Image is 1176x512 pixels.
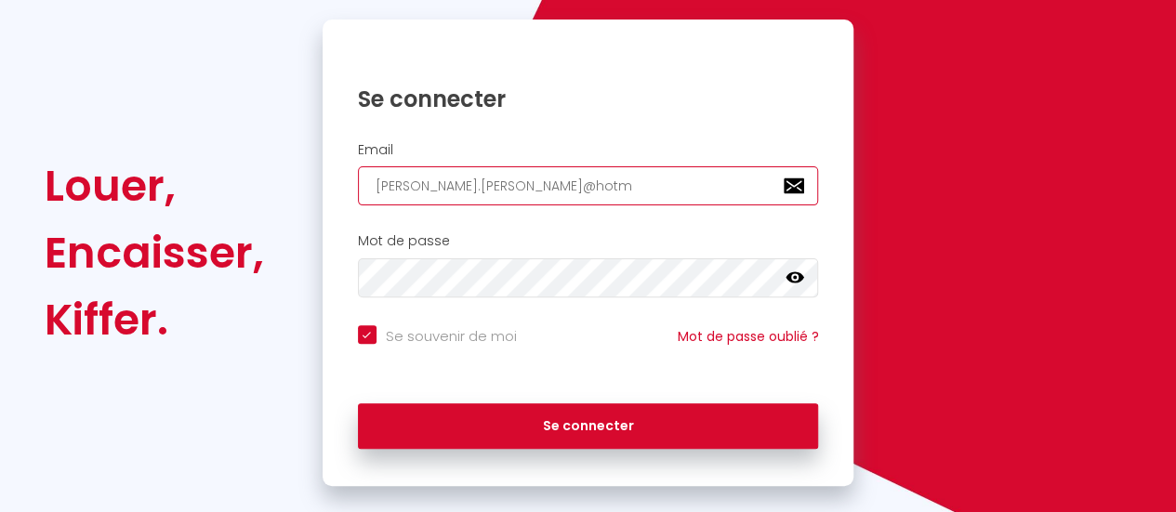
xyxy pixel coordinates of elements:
[45,219,264,286] div: Encaisser,
[358,85,819,113] h1: Se connecter
[358,166,819,205] input: Ton Email
[358,142,819,158] h2: Email
[677,327,818,346] a: Mot de passe oublié ?
[358,233,819,249] h2: Mot de passe
[358,403,819,450] button: Se connecter
[45,286,264,353] div: Kiffer.
[45,152,264,219] div: Louer,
